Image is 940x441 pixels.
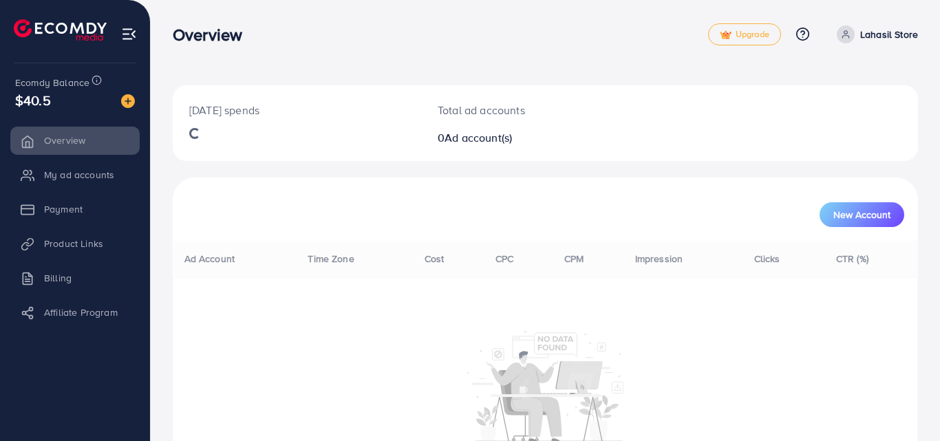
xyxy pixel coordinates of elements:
[720,30,769,40] span: Upgrade
[708,23,781,45] a: tickUpgrade
[720,30,731,40] img: tick
[445,130,512,145] span: Ad account(s)
[173,25,253,45] h3: Overview
[15,76,89,89] span: Ecomdy Balance
[121,26,137,42] img: menu
[820,202,904,227] button: New Account
[438,131,591,144] h2: 0
[833,210,890,219] span: New Account
[14,19,107,41] img: logo
[15,90,51,110] span: $40.5
[860,26,918,43] p: Lahasil Store
[189,102,405,118] p: [DATE] spends
[121,94,135,108] img: image
[831,25,918,43] a: Lahasil Store
[438,102,591,118] p: Total ad accounts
